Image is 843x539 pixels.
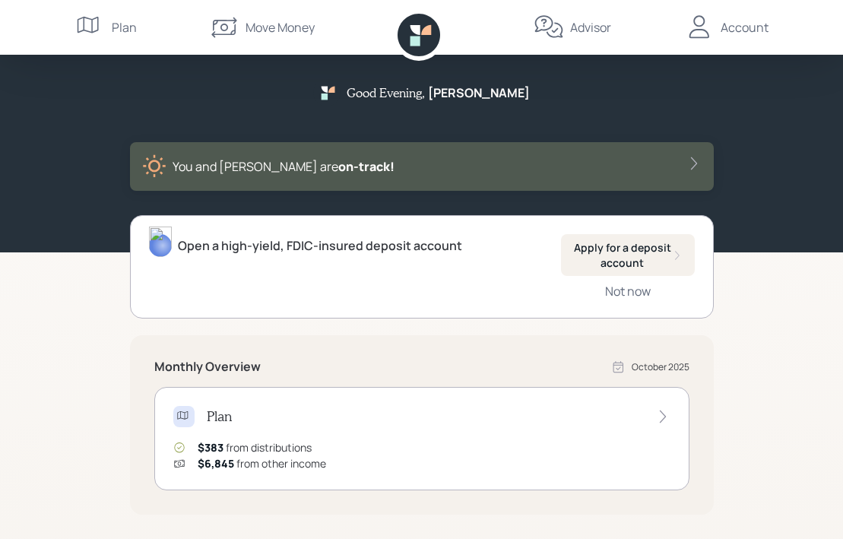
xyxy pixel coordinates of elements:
h4: Plan [207,408,232,425]
div: Account [721,18,769,36]
span: $383 [198,440,223,455]
div: You and [PERSON_NAME] are [173,157,395,176]
div: from distributions [198,439,312,455]
div: from other income [198,455,326,471]
span: $6,845 [198,456,234,471]
img: michael-russo-headshot.png [149,227,172,257]
div: Open a high-yield, FDIC-insured deposit account [178,236,462,255]
button: Apply for a deposit account [561,234,695,276]
div: Advisor [570,18,611,36]
h5: [PERSON_NAME] [428,86,530,100]
h5: Monthly Overview [154,360,261,374]
div: Move Money [246,18,315,36]
span: on‑track! [338,158,395,175]
div: October 2025 [632,360,689,374]
div: Not now [605,283,651,300]
div: Plan [112,18,137,36]
div: Apply for a deposit account [573,240,683,270]
img: sunny-XHVQM73Q.digested.png [142,154,166,179]
h5: Good Evening , [347,85,425,100]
